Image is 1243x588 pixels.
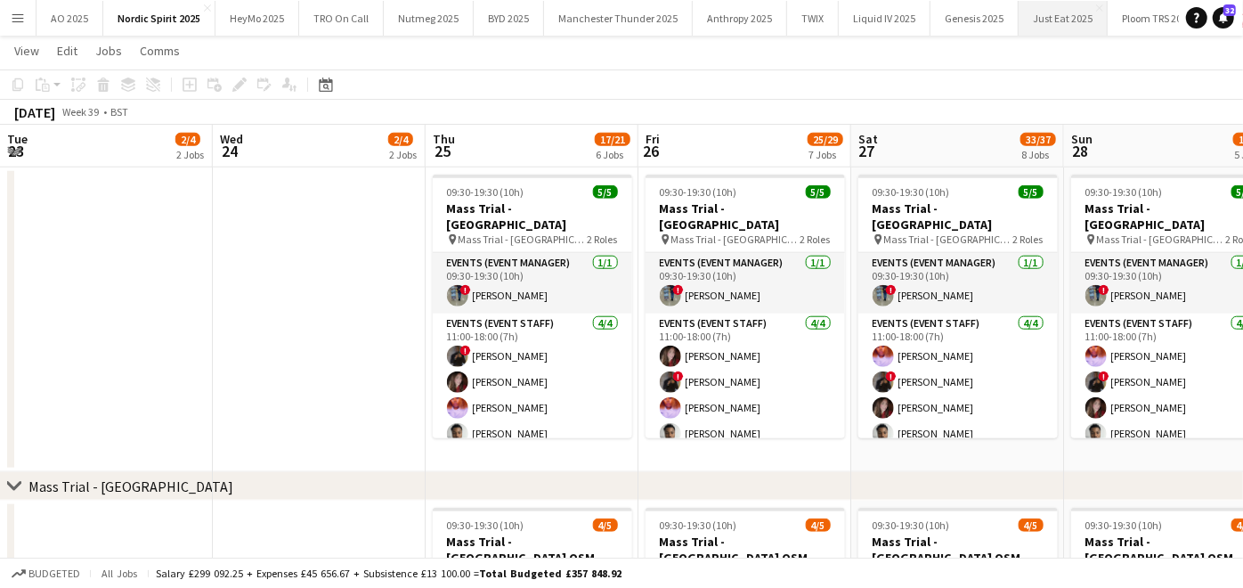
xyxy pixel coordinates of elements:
span: 2 Roles [588,233,618,246]
h3: Mass Trial - [GEOGRAPHIC_DATA] OSM [858,534,1058,566]
h3: Mass Trial - [GEOGRAPHIC_DATA] OSM [646,534,845,566]
span: Mass Trial - [GEOGRAPHIC_DATA] [884,233,1013,246]
span: Fri [646,131,660,147]
span: 09:30-19:30 (10h) [1085,519,1163,532]
app-card-role: Events (Event Staff)4/411:00-18:00 (7h)![PERSON_NAME][PERSON_NAME][PERSON_NAME][PERSON_NAME] [433,314,632,452]
span: 27 [856,141,878,161]
h3: Mass Trial - [GEOGRAPHIC_DATA] [433,200,632,233]
button: Manchester Thunder 2025 [544,1,693,36]
div: 2 Jobs [389,148,417,161]
span: 09:30-19:30 (10h) [1085,185,1163,199]
span: ! [886,372,897,382]
span: Jobs [95,43,122,59]
span: Mass Trial - [GEOGRAPHIC_DATA] [1097,233,1226,246]
span: 09:30-19:30 (10h) [873,185,950,199]
div: BST [110,105,128,118]
div: 2 Jobs [176,148,204,161]
a: Comms [133,39,187,62]
a: Edit [50,39,85,62]
a: Jobs [88,39,129,62]
a: View [7,39,46,62]
span: Week 39 [59,105,103,118]
span: Sun [1071,131,1093,147]
span: 09:30-19:30 (10h) [873,519,950,532]
span: ! [673,372,684,382]
span: 2 Roles [1013,233,1044,246]
a: 32 [1213,7,1234,29]
app-job-card: 09:30-19:30 (10h)5/5Mass Trial - [GEOGRAPHIC_DATA] Mass Trial - [GEOGRAPHIC_DATA]2 RolesEvents (E... [858,175,1058,438]
span: Comms [140,43,180,59]
span: 09:30-19:30 (10h) [447,519,524,532]
span: ! [673,285,684,296]
span: Edit [57,43,77,59]
app-card-role: Events (Event Staff)4/411:00-18:00 (7h)[PERSON_NAME]![PERSON_NAME][PERSON_NAME][PERSON_NAME] [646,314,845,452]
span: 25 [430,141,455,161]
div: Mass Trial - [GEOGRAPHIC_DATA] [28,478,233,495]
span: 26 [643,141,660,161]
span: Mass Trial - [GEOGRAPHIC_DATA] [671,233,800,246]
span: 2/4 [388,133,413,146]
span: 17/21 [595,133,630,146]
app-card-role: Events (Event Staff)4/411:00-18:00 (7h)[PERSON_NAME]![PERSON_NAME][PERSON_NAME][PERSON_NAME] [858,314,1058,452]
app-job-card: 09:30-19:30 (10h)5/5Mass Trial - [GEOGRAPHIC_DATA] Mass Trial - [GEOGRAPHIC_DATA]2 RolesEvents (E... [433,175,632,438]
app-card-role: Events (Event Manager)1/109:30-19:30 (10h)![PERSON_NAME] [433,253,632,314]
app-card-role: Events (Event Manager)1/109:30-19:30 (10h)![PERSON_NAME] [646,253,845,314]
span: 09:30-19:30 (10h) [660,519,737,532]
span: Tue [7,131,28,147]
span: 2 Roles [800,233,831,246]
span: 4/5 [1019,519,1044,532]
app-card-role: Events (Event Manager)1/109:30-19:30 (10h)![PERSON_NAME] [858,253,1058,314]
button: Nordic Spirit 2025 [103,1,215,36]
div: 7 Jobs [808,148,842,161]
button: Genesis 2025 [930,1,1019,36]
span: View [14,43,39,59]
span: ! [460,285,471,296]
span: ! [1099,372,1109,382]
h3: Mass Trial - [GEOGRAPHIC_DATA] [858,200,1058,233]
button: TRO On Call [299,1,384,36]
h3: Mass Trial - [GEOGRAPHIC_DATA] [646,200,845,233]
span: 5/5 [1019,185,1044,199]
span: Sat [858,131,878,147]
span: Mass Trial - [GEOGRAPHIC_DATA] [459,233,588,246]
span: Total Budgeted £357 848.92 [479,567,621,580]
span: 4/5 [593,519,618,532]
span: 28 [1068,141,1093,161]
span: 5/5 [593,185,618,199]
button: Anthropy 2025 [693,1,787,36]
button: Liquid IV 2025 [839,1,930,36]
span: ! [886,285,897,296]
button: AO 2025 [37,1,103,36]
span: 33/37 [1020,133,1056,146]
span: 5/5 [806,185,831,199]
div: Salary £299 092.25 + Expenses £45 656.67 + Subsistence £13 100.00 = [156,567,621,580]
span: Thu [433,131,455,147]
span: ! [1099,285,1109,296]
button: Budgeted [9,564,83,584]
button: Nutmeg 2025 [384,1,474,36]
h3: Mass Trial - [GEOGRAPHIC_DATA] OSM [433,534,632,566]
button: HeyMo 2025 [215,1,299,36]
span: 09:30-19:30 (10h) [660,185,737,199]
div: 6 Jobs [596,148,630,161]
span: ! [460,346,471,356]
span: 4/5 [806,519,831,532]
app-job-card: 09:30-19:30 (10h)5/5Mass Trial - [GEOGRAPHIC_DATA] Mass Trial - [GEOGRAPHIC_DATA]2 RolesEvents (E... [646,175,845,438]
button: Just Eat 2025 [1019,1,1108,36]
span: 23 [4,141,28,161]
button: BYD 2025 [474,1,544,36]
span: 24 [217,141,243,161]
span: 2/4 [175,133,200,146]
div: 8 Jobs [1021,148,1055,161]
div: [DATE] [14,103,55,121]
span: Budgeted [28,568,80,580]
button: Ploom TRS 2025 [1108,1,1207,36]
span: 25/29 [808,133,843,146]
span: 09:30-19:30 (10h) [447,185,524,199]
span: All jobs [98,567,141,580]
span: 32 [1223,4,1236,16]
span: Wed [220,131,243,147]
button: TWIX [787,1,839,36]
